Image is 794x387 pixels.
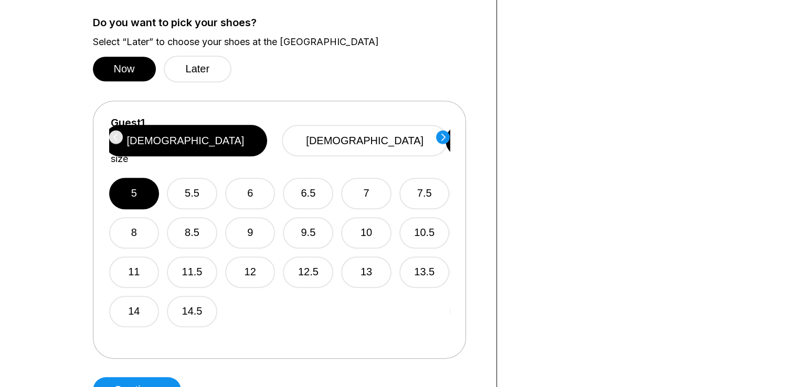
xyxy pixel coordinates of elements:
button: 9 [225,217,276,249]
button: 7.5 [399,178,450,209]
label: Guest 1 [111,117,145,128]
button: 9.5 [283,217,333,249]
button: 5 [109,178,160,209]
button: 13 [341,256,391,288]
label: Select “Later” to choose your shoes at the [GEOGRAPHIC_DATA] [93,36,481,48]
button: [DEMOGRAPHIC_DATA] [282,125,448,156]
button: 10.5 [399,217,450,249]
button: 10 [341,217,391,249]
button: [DEMOGRAPHIC_DATA] [104,125,268,156]
button: 6 [225,178,276,209]
button: 11.5 [167,256,217,288]
button: 7 [341,178,391,209]
button: Later [164,56,232,82]
button: 8 [109,217,160,249]
button: 13.5 [399,256,450,288]
button: 11 [109,256,160,288]
button: 5.5 [167,178,217,209]
button: 14.5 [167,296,217,327]
button: 6.5 [283,178,333,209]
button: 8.5 [167,217,217,249]
button: 14 [109,296,160,327]
label: Do you want to pick your shoes? [93,17,481,28]
button: 12.5 [283,256,333,288]
button: Now [93,57,156,81]
button: 12 [225,256,276,288]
